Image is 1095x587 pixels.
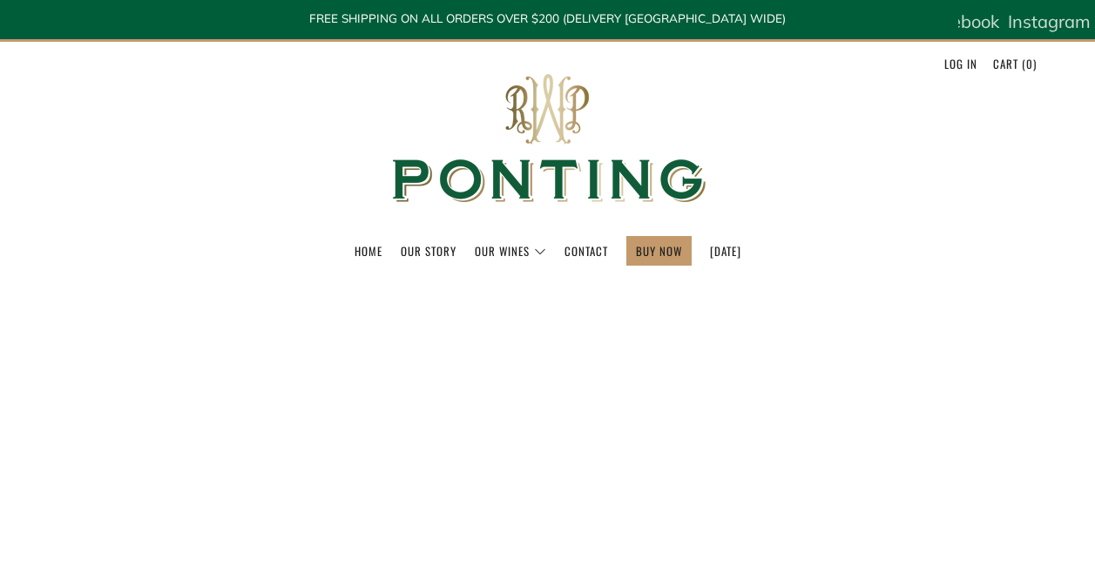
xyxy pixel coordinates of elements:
a: BUY NOW [636,237,682,265]
a: Cart (0) [993,50,1037,78]
span: Instagram [1008,10,1091,32]
span: 0 [1026,55,1033,72]
a: Our Story [401,237,456,265]
a: Contact [564,237,608,265]
a: Instagram [1008,4,1091,39]
a: [DATE] [710,237,741,265]
a: Log in [944,50,977,78]
a: Facebook [923,4,999,39]
img: Ponting Wines [374,42,722,236]
a: Home [355,237,382,265]
a: Our Wines [475,237,546,265]
span: Facebook [923,10,999,32]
